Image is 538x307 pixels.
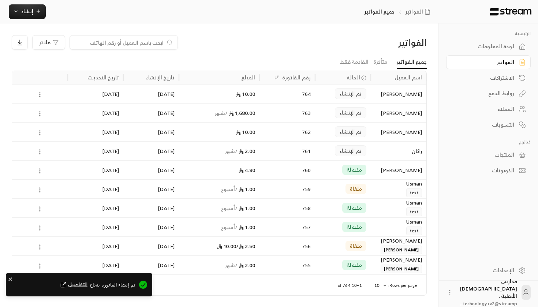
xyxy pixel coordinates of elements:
a: التسويات [446,117,531,132]
span: / شهر [215,108,228,117]
div: رقم الفاتورة [282,73,311,82]
div: لوحة المعلومات [455,43,514,50]
div: 757 [264,218,311,236]
div: اسم العميل [395,73,422,82]
span: / أسبوع [221,222,238,232]
a: الإعدادات [446,263,531,277]
div: التسويات [455,121,514,128]
a: الاشتراكات [446,71,531,85]
div: تاريخ التحديث [87,73,119,82]
p: كتالوج [446,139,531,145]
div: [DATE] [128,256,175,274]
div: تاريخ الإنشاء [146,73,175,82]
div: [DATE] [72,161,119,179]
span: / أسبوع [221,203,238,213]
span: مكتملة [347,166,362,173]
a: متأخرة [373,56,387,68]
div: [PERSON_NAME] [375,85,422,103]
div: 1,680.00 [183,104,255,122]
a: روابط الدفع [446,86,531,101]
p: Rows per page: [388,282,417,288]
div: [DATE] [128,237,175,255]
div: الكوبونات [455,167,514,174]
div: 762 [264,123,311,141]
a: المنتجات [446,148,531,162]
span: [PERSON_NAME] [381,246,422,254]
div: [DATE] [128,85,175,103]
img: Logo [489,8,532,16]
div: [PERSON_NAME] [375,237,422,245]
nav: breadcrumb [365,8,433,15]
div: 756 [264,237,311,255]
div: المبلغ [241,73,255,82]
div: [DATE] [72,237,119,255]
a: الكوبونات [446,164,531,178]
span: test [406,226,422,235]
span: / أسبوع [221,184,238,194]
span: فلاتر [39,40,51,45]
div: [DATE] [72,256,119,274]
span: تم إنشاء الفاتورة بنجاح [11,281,135,289]
div: 1.00 [183,218,255,236]
span: 2.50 / [236,242,255,251]
a: الفواتير [446,55,531,70]
div: 760 [264,161,311,179]
a: جميع الفواتير [397,56,427,69]
div: 764 [264,85,311,103]
p: جميع الفواتير [365,8,395,15]
div: الاشتراكات [455,74,514,82]
a: العملاء [446,102,531,116]
button: close [8,275,13,282]
span: / شهر [225,261,238,270]
div: الفواتير [455,59,514,66]
div: 758 [264,199,311,217]
div: [DATE] [72,142,119,160]
div: [DATE] [128,218,175,236]
div: [DATE] [128,142,175,160]
div: 761 [264,142,311,160]
div: 2.00 [183,256,255,274]
span: تم الإنشاء [340,109,362,116]
div: روابط الدفع [455,90,514,97]
div: 763 [264,104,311,122]
span: إنشاء [21,7,33,16]
p: 1–10 of 764 [338,282,362,288]
span: test [406,207,422,216]
div: الفواتير [328,37,427,48]
a: لوحة المعلومات [446,40,531,54]
div: 10.00 [183,85,255,103]
span: / شهر [225,146,238,156]
div: [DATE] [72,123,119,141]
div: مدارس [DEMOGRAPHIC_DATA] الأهلية . [458,278,517,307]
div: 759 [264,180,311,198]
span: التفاصيل [59,281,87,288]
div: [DATE] [72,180,119,198]
div: [DATE] [128,180,175,198]
div: 1.00 [183,180,255,198]
div: Usman [375,199,422,207]
div: 4.90 [183,161,255,179]
div: [DATE] [72,104,119,122]
span: [PERSON_NAME] [381,265,422,273]
div: [PERSON_NAME] [375,123,422,141]
input: ابحث باسم العميل أو رقم الهاتف [74,38,164,46]
div: 2.00 [183,142,255,160]
button: إنشاء [9,4,46,19]
div: [PERSON_NAME] [375,256,422,264]
div: [PERSON_NAME] [375,161,422,179]
div: [DATE] [128,104,175,122]
span: تم الإنشاء [340,128,362,135]
div: الإعدادات [455,267,514,274]
div: Usman [375,180,422,188]
div: 755 [264,256,311,274]
div: Usman [375,218,422,226]
div: [PERSON_NAME] [375,104,422,122]
div: [DATE] [72,85,119,103]
div: 10.00 [183,123,255,141]
span: مكتملة [347,261,362,269]
div: راكان [375,142,422,160]
a: الفواتير [406,8,433,15]
span: مكتملة [347,204,362,211]
span: تم الإنشاء [340,90,362,97]
a: القادمة فقط [340,56,369,68]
